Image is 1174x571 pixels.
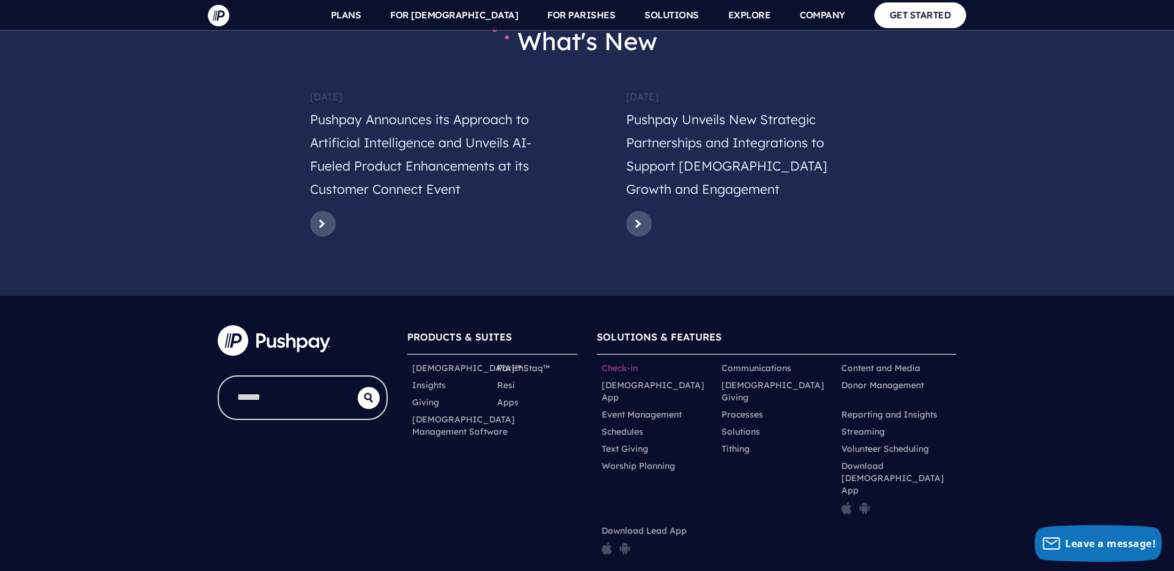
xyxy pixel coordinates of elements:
[722,425,760,438] a: Solutions
[722,379,832,403] a: [DEMOGRAPHIC_DATA] Giving
[497,362,550,374] a: ParishStaq™
[841,501,852,515] img: pp_icon_appstore.png
[602,425,643,438] a: Schedules
[310,85,548,108] h6: [DATE]
[874,2,967,28] a: GET STARTED
[841,425,885,438] a: Streaming
[602,443,648,455] a: Text Giving
[841,362,920,374] a: Content and Media
[841,379,924,391] a: Donor Management
[497,396,519,408] a: Apps
[497,379,515,391] a: Resi
[602,542,612,555] img: pp_icon_appstore.png
[310,108,548,205] h5: Pushpay Announces its Approach to Artificial Intelligence and Unveils AI-Fueled Product Enhanceme...
[722,408,763,421] a: Processes
[602,408,682,421] a: Event Management
[412,379,446,391] a: Insights
[626,85,864,108] h6: [DATE]
[722,443,750,455] a: Tithing
[1065,537,1156,550] span: Leave a message!
[412,362,522,374] a: [DEMOGRAPHIC_DATA]™
[859,501,870,515] img: pp_icon_gplay.png
[602,379,712,403] a: [DEMOGRAPHIC_DATA] App
[836,457,956,522] li: Download [DEMOGRAPHIC_DATA] App
[619,542,630,555] img: pp_icon_gplay.png
[407,325,577,354] h6: PRODUCTS & SUITES
[841,443,929,455] a: Volunteer Scheduling
[517,26,657,56] span: What's New
[412,396,439,408] a: Giving
[602,362,638,374] a: Check-in
[602,460,675,472] a: Worship Planning
[841,408,937,421] a: Reporting and Insights
[722,362,791,374] a: Communications
[597,325,956,354] h6: SOLUTIONS & FEATURES
[597,522,717,562] li: Download Lead App
[412,413,515,438] a: [DEMOGRAPHIC_DATA] Management Software
[626,108,864,205] h5: Pushpay Unveils New Strategic Partnerships and Integrations to Support [DEMOGRAPHIC_DATA] Growth ...
[1035,525,1162,562] button: Leave a message!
